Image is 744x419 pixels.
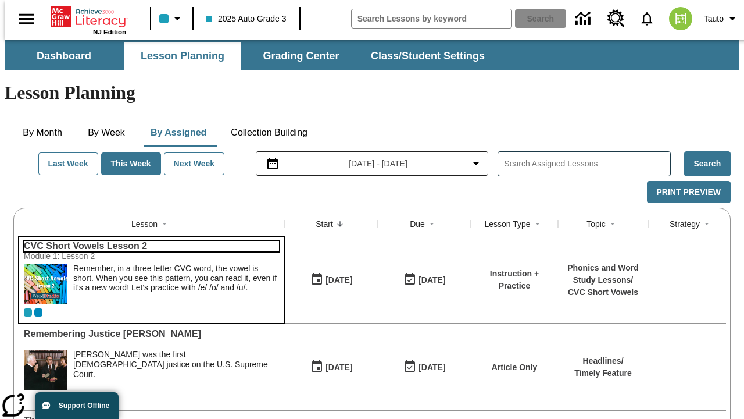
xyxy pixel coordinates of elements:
[155,8,189,29] button: Class color is light blue. Change class color
[419,360,445,375] div: [DATE]
[574,355,632,367] p: Headlines /
[243,42,359,70] button: Grading Center
[564,286,642,299] p: CVC Short Vowels
[13,119,71,147] button: By Month
[349,158,407,170] span: [DATE] - [DATE]
[425,217,439,231] button: Sort
[93,29,126,35] span: NJ Edition
[9,2,44,36] button: Open side menu
[362,42,494,70] button: Class/Student Settings
[34,308,42,317] div: OL 2025 Auto Grade 4
[73,264,279,304] div: Remember, in a three letter CVC word, the vowel is short. When you see this pattern, you can read...
[24,308,32,317] div: Current Class
[632,3,662,34] a: Notifications
[504,155,670,172] input: Search Assigned Lessons
[263,49,339,63] span: Grading Center
[206,13,287,25] span: 2025 Auto Grade 3
[24,241,279,251] a: CVC Short Vowels Lesson 2, Lessons
[141,119,216,147] button: By Assigned
[73,264,279,293] p: Remember, in a three letter CVC word, the vowel is short. When you see this pattern, you can read...
[131,218,158,230] div: Lesson
[73,350,279,390] div: Sandra Day O'Connor was the first female justice on the U.S. Supreme Court.
[477,268,552,292] p: Instruction + Practice
[669,7,692,30] img: avatar image
[24,264,67,304] img: CVC Short Vowels Lesson 2.
[325,273,352,287] div: [DATE]
[568,3,600,35] a: Data Center
[371,49,485,63] span: Class/Student Settings
[261,157,484,171] button: Select the date range menu item
[164,152,225,175] button: Next Week
[158,217,171,231] button: Sort
[35,392,119,419] button: Support Offline
[5,42,495,70] div: SubNavbar
[221,119,317,147] button: Collection Building
[647,181,731,204] button: Print Preview
[352,9,512,28] input: search field
[574,367,632,379] p: Timely Feature
[51,4,126,35] div: Home
[6,42,122,70] button: Dashboard
[670,218,700,230] div: Strategy
[306,356,356,378] button: 10/02/25: First time the lesson was available
[704,13,724,25] span: Tauto
[399,356,449,378] button: 10/02/25: Last day the lesson can be accessed
[700,217,714,231] button: Sort
[699,8,744,29] button: Profile/Settings
[24,329,279,339] div: Remembering Justice O'Connor
[5,40,739,70] div: SubNavbar
[24,329,279,339] a: Remembering Justice O'Connor, Lessons
[684,151,731,176] button: Search
[419,273,445,287] div: [DATE]
[410,218,425,230] div: Due
[38,152,98,175] button: Last Week
[531,217,545,231] button: Sort
[306,269,356,291] button: 10/02/25: First time the lesson was available
[59,402,109,410] span: Support Offline
[606,217,620,231] button: Sort
[316,218,333,230] div: Start
[5,82,739,104] h1: Lesson Planning
[124,42,241,70] button: Lesson Planning
[24,350,67,390] img: Chief Justice Warren Burger, wearing a black robe, holds up his right hand and faces Sandra Day O...
[492,361,538,374] p: Article Only
[399,269,449,291] button: 10/02/25: Last day the lesson can be accessed
[325,360,352,375] div: [DATE]
[600,3,632,34] a: Resource Center, Will open in new tab
[77,119,135,147] button: By Week
[662,3,699,34] button: Select a new avatar
[141,49,224,63] span: Lesson Planning
[37,49,91,63] span: Dashboard
[469,157,483,171] svg: Collapse Date Range Filter
[24,241,279,251] div: CVC Short Vowels Lesson 2
[564,262,642,286] p: Phonics and Word Study Lessons /
[586,218,606,230] div: Topic
[73,350,279,379] div: [PERSON_NAME] was the first [DEMOGRAPHIC_DATA] justice on the U.S. Supreme Court.
[101,152,161,175] button: This Week
[484,218,530,230] div: Lesson Type
[333,217,347,231] button: Sort
[51,5,126,29] a: Home
[24,251,198,261] div: Module 1: Lesson 2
